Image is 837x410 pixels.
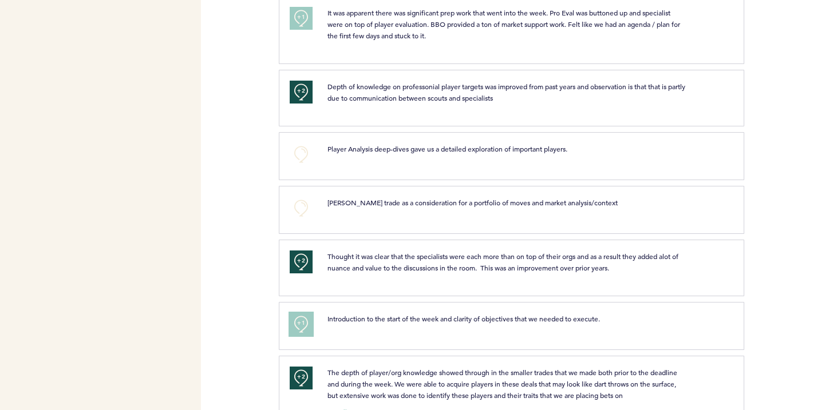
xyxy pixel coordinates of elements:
span: Thought it was clear that the specialists were each more than on top of their orgs and as a resul... [327,252,680,272]
span: It was apparent there was significant prep work that went into the week. Pro Eval was buttoned up... [327,8,682,40]
span: +1 [297,11,305,23]
span: +1 [297,317,305,329]
button: +1 [290,7,313,30]
span: Introduction to the start of the week and clarity of objectives that we needed to execute. [327,314,600,323]
span: The depth of player/org knowledge showed through in the smaller trades that we made both prior to... [327,368,679,400]
button: +1 [290,313,313,336]
span: Depth of knowledge on professonial player targets was improved from past years and observation is... [327,82,687,102]
span: [PERSON_NAME] trade as a consideration for a portfolio of moves and market analysis/context [327,198,618,207]
span: +2 [297,371,305,383]
span: Player Analysis deep-dives gave us a detailed exploration of important players. [327,144,567,153]
button: +2 [290,367,313,389]
button: +2 [290,250,313,273]
span: +2 [297,85,305,97]
span: +2 [297,255,305,266]
button: +2 [290,81,313,104]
